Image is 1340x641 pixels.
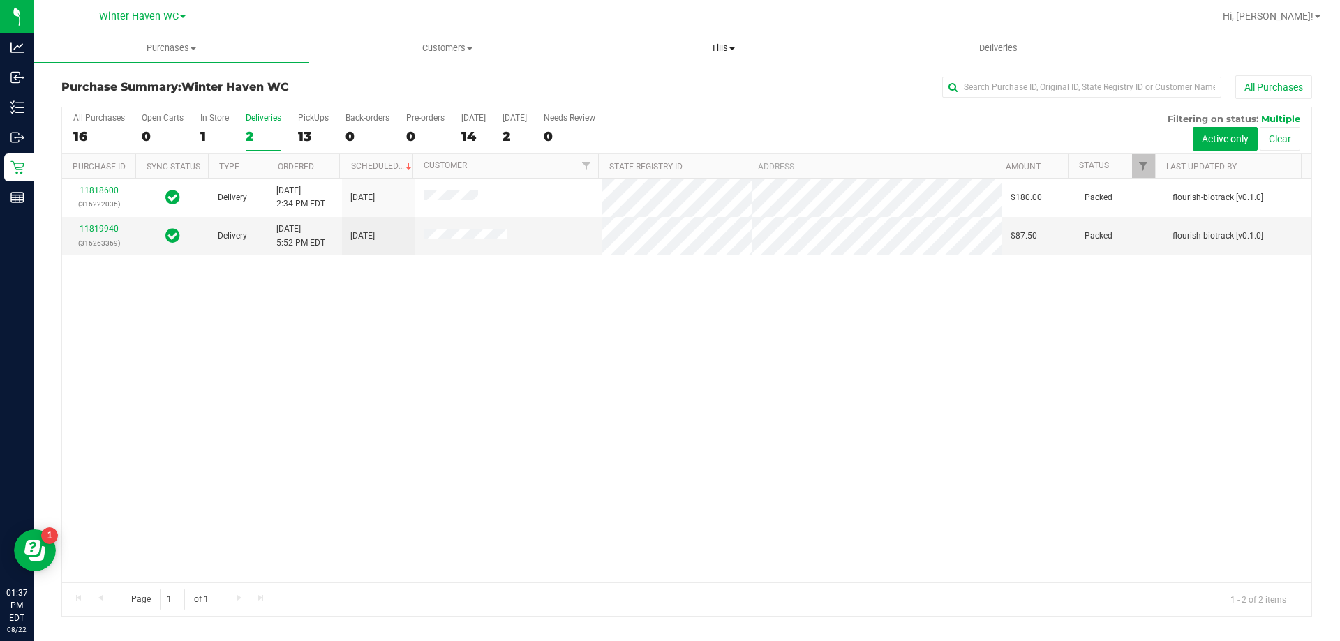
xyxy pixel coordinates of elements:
div: Needs Review [544,113,595,123]
div: 1 [200,128,229,144]
div: Deliveries [246,113,281,123]
button: Active only [1193,127,1258,151]
a: Purchase ID [73,162,126,172]
span: [DATE] [350,229,375,243]
div: 16 [73,128,125,144]
p: 01:37 PM EDT [6,587,27,624]
p: (316263369) [70,236,127,250]
div: 0 [406,128,445,144]
a: Purchases [33,33,309,63]
iframe: Resource center [14,529,56,571]
p: (316222036) [70,197,127,211]
span: 1 - 2 of 2 items [1219,589,1297,610]
inline-svg: Reports [10,190,24,204]
a: Status [1079,160,1109,170]
inline-svg: Inventory [10,100,24,114]
div: 13 [298,128,329,144]
a: Filter [1132,154,1155,178]
div: Pre-orders [406,113,445,123]
span: $87.50 [1011,229,1037,243]
span: Deliveries [960,42,1036,54]
span: [DATE] [350,191,375,204]
a: Customer [424,160,467,170]
a: Last Updated By [1166,162,1237,172]
a: 11818600 [80,186,119,195]
div: 0 [142,128,184,144]
inline-svg: Retail [10,160,24,174]
input: 1 [160,589,185,610]
span: Packed [1085,229,1112,243]
div: 0 [345,128,389,144]
div: [DATE] [502,113,527,123]
span: flourish-biotrack [v0.1.0] [1172,229,1263,243]
iframe: Resource center unread badge [41,527,58,544]
span: [DATE] 2:34 PM EDT [276,184,325,211]
span: Delivery [218,229,247,243]
a: 11819940 [80,224,119,234]
a: Deliveries [861,33,1136,63]
span: Customers [310,42,584,54]
span: Filtering on status: [1168,113,1258,124]
button: Clear [1260,127,1300,151]
div: Open Carts [142,113,184,123]
div: 0 [544,128,595,144]
span: [DATE] 5:52 PM EDT [276,223,325,249]
a: Sync Status [147,162,200,172]
a: Tills [585,33,861,63]
span: Multiple [1261,113,1300,124]
input: Search Purchase ID, Original ID, State Registry ID or Customer Name... [942,77,1221,98]
div: 14 [461,128,486,144]
div: 2 [246,128,281,144]
a: Customers [309,33,585,63]
span: Winter Haven WC [99,10,179,22]
span: In Sync [165,226,180,246]
p: 08/22 [6,624,27,635]
inline-svg: Outbound [10,130,24,144]
span: $180.00 [1011,191,1042,204]
inline-svg: Inbound [10,70,24,84]
a: Ordered [278,162,314,172]
span: Delivery [218,191,247,204]
a: Filter [575,154,598,178]
button: All Purchases [1235,75,1312,99]
span: Purchases [33,42,309,54]
h3: Purchase Summary: [61,81,478,93]
inline-svg: Analytics [10,40,24,54]
span: Packed [1085,191,1112,204]
a: Scheduled [351,161,415,171]
a: Type [219,162,239,172]
div: PickUps [298,113,329,123]
a: State Registry ID [609,162,683,172]
span: Page of 1 [119,589,220,610]
span: Winter Haven WC [181,80,289,93]
span: In Sync [165,188,180,207]
div: 2 [502,128,527,144]
a: Amount [1006,162,1041,172]
th: Address [747,154,995,179]
div: In Store [200,113,229,123]
div: [DATE] [461,113,486,123]
div: Back-orders [345,113,389,123]
span: flourish-biotrack [v0.1.0] [1172,191,1263,204]
div: All Purchases [73,113,125,123]
span: Tills [586,42,860,54]
span: Hi, [PERSON_NAME]! [1223,10,1313,22]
